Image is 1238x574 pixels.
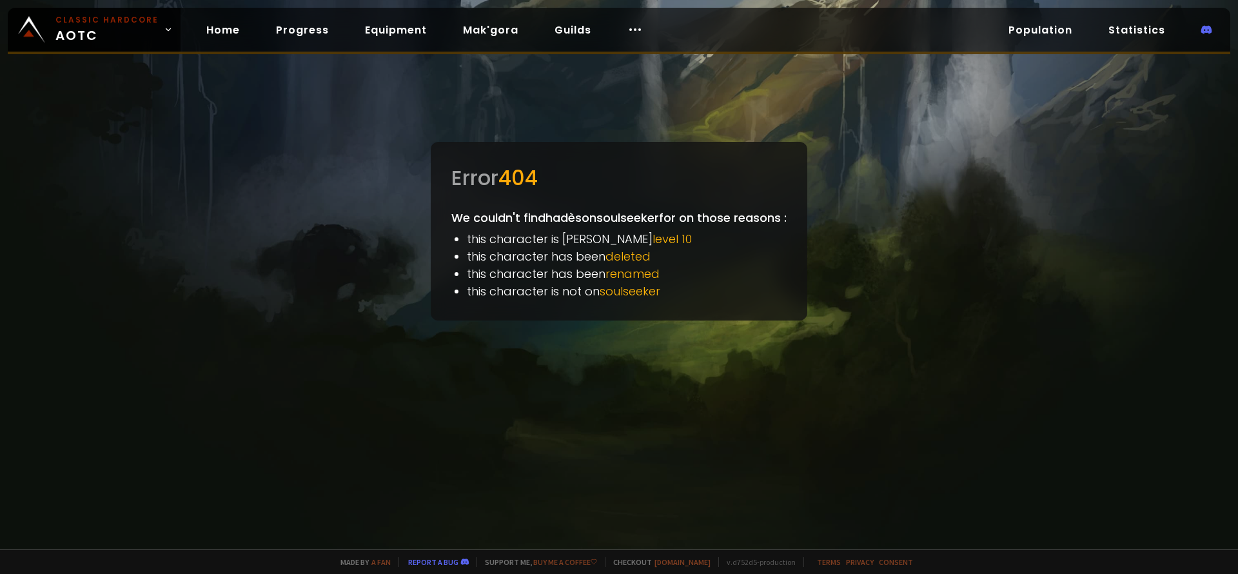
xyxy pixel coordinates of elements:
a: Classic HardcoreAOTC [8,8,181,52]
a: Statistics [1098,17,1175,43]
li: this character is [PERSON_NAME] [467,230,787,248]
a: [DOMAIN_NAME] [654,557,711,567]
a: Consent [879,557,913,567]
span: soulseeker [600,283,660,299]
li: this character has been [467,265,787,282]
span: Support me, [477,557,597,567]
div: Error [451,163,787,193]
span: v. d752d5 - production [718,557,796,567]
a: Privacy [846,557,874,567]
span: Checkout [605,557,711,567]
span: deleted [605,248,651,264]
a: Progress [266,17,339,43]
div: We couldn't find hadès on soulseeker for on those reasons : [431,142,807,321]
a: Terms [817,557,841,567]
span: 404 [498,163,538,192]
span: level 10 [653,231,692,247]
a: Report a bug [408,557,458,567]
a: Home [196,17,250,43]
span: Made by [333,557,391,567]
a: Buy me a coffee [533,557,597,567]
li: this character is not on [467,282,787,300]
span: renamed [605,266,660,282]
li: this character has been [467,248,787,265]
a: Population [998,17,1083,43]
a: Mak'gora [453,17,529,43]
a: Equipment [355,17,437,43]
small: Classic Hardcore [55,14,159,26]
span: AOTC [55,14,159,45]
a: a fan [371,557,391,567]
a: Guilds [544,17,602,43]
